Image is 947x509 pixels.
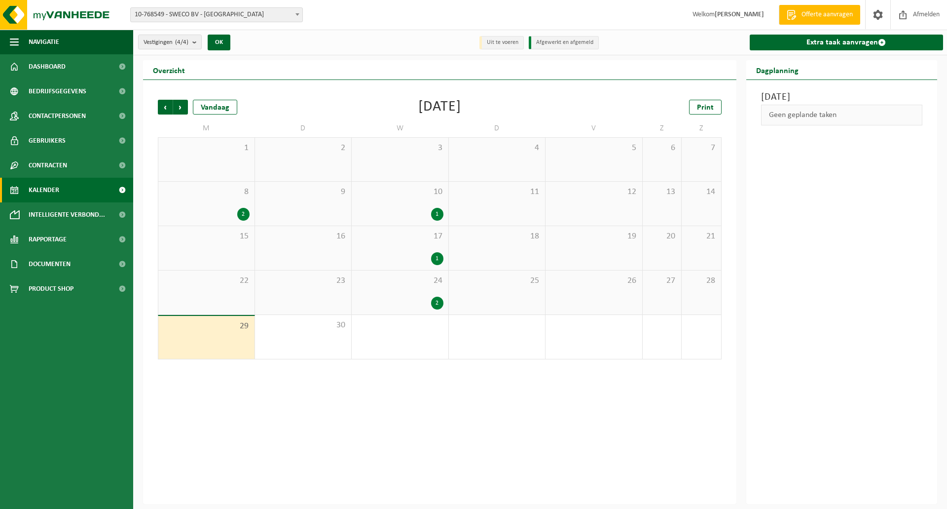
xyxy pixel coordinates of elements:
[746,60,808,79] h2: Dagplanning
[29,104,86,128] span: Contactpersonen
[163,275,250,286] span: 22
[454,143,541,154] span: 4
[163,143,250,154] span: 1
[175,39,188,45] count: (4/4)
[479,36,524,49] li: Uit te voeren
[29,178,59,202] span: Kalender
[357,143,443,154] span: 3
[648,143,677,154] span: 6
[687,275,716,286] span: 28
[449,119,546,137] td: D
[779,5,860,25] a: Offerte aanvragen
[357,275,443,286] span: 24
[761,90,923,105] h3: [DATE]
[173,100,188,115] span: Volgende
[260,275,347,286] span: 23
[689,100,722,115] a: Print
[158,100,173,115] span: Vorige
[29,202,105,227] span: Intelligente verbond...
[163,187,250,197] span: 8
[454,231,541,242] span: 18
[357,231,443,242] span: 17
[648,275,677,286] span: 27
[648,231,677,242] span: 20
[193,100,237,115] div: Vandaag
[550,231,637,242] span: 19
[29,30,59,54] span: Navigatie
[260,320,347,331] span: 30
[546,119,643,137] td: V
[687,187,716,197] span: 14
[750,35,944,50] a: Extra taak aanvragen
[799,10,855,20] span: Offerte aanvragen
[255,119,352,137] td: D
[29,128,66,153] span: Gebruikers
[648,187,677,197] span: 13
[208,35,230,50] button: OK
[144,35,188,50] span: Vestigingen
[715,11,764,18] strong: [PERSON_NAME]
[431,208,443,221] div: 1
[260,231,347,242] span: 16
[352,119,449,137] td: W
[687,231,716,242] span: 21
[29,252,71,276] span: Documenten
[29,227,67,252] span: Rapportage
[143,60,195,79] h2: Overzicht
[260,143,347,154] span: 2
[550,143,637,154] span: 5
[158,119,255,137] td: M
[682,119,721,137] td: Z
[29,276,73,301] span: Product Shop
[431,297,443,310] div: 2
[163,231,250,242] span: 15
[357,187,443,197] span: 10
[454,187,541,197] span: 11
[29,153,67,178] span: Contracten
[138,35,202,49] button: Vestigingen(4/4)
[529,36,599,49] li: Afgewerkt en afgemeld
[454,275,541,286] span: 25
[130,7,303,22] span: 10-768549 - SWECO BV - BRUSSEL
[431,252,443,265] div: 1
[550,275,637,286] span: 26
[163,321,250,332] span: 29
[550,187,637,197] span: 12
[5,487,165,509] iframe: chat widget
[29,54,66,79] span: Dashboard
[418,100,461,115] div: [DATE]
[687,143,716,154] span: 7
[237,208,250,221] div: 2
[260,187,347,197] span: 9
[131,8,302,22] span: 10-768549 - SWECO BV - BRUSSEL
[697,104,714,112] span: Print
[761,105,923,125] div: Geen geplande taken
[29,79,86,104] span: Bedrijfsgegevens
[643,119,682,137] td: Z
